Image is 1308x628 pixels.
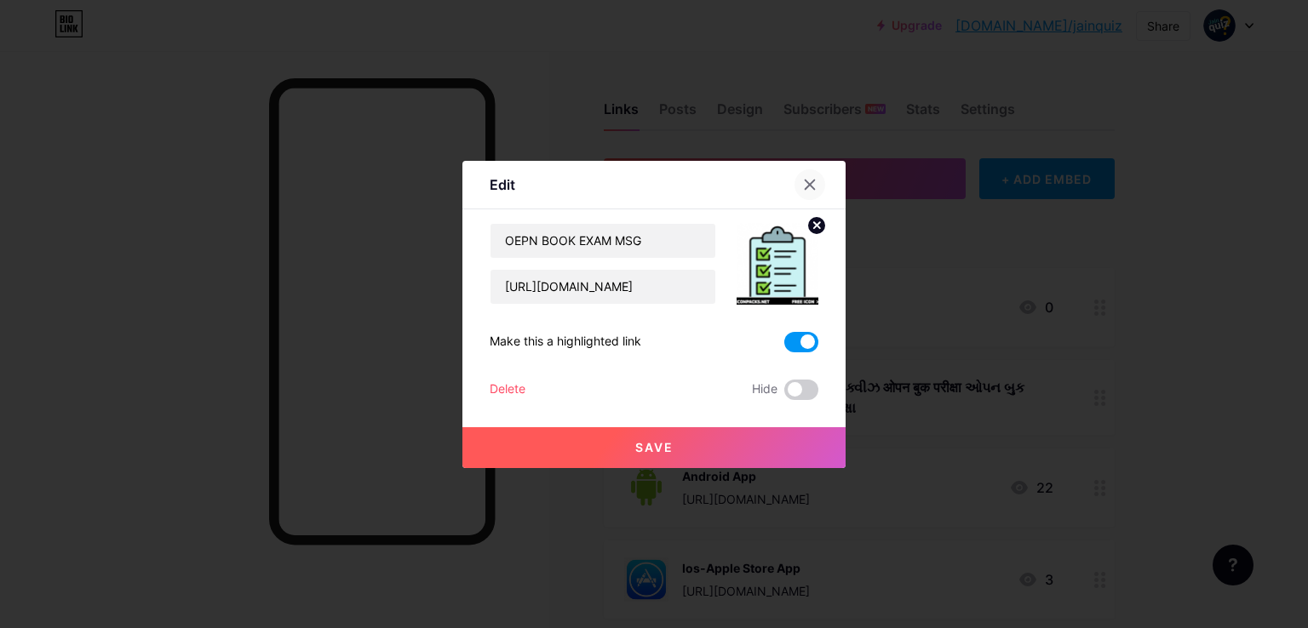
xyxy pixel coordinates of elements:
span: Hide [752,380,777,400]
div: Make this a highlighted link [490,332,641,352]
div: Edit [490,174,515,195]
div: Delete [490,380,525,400]
img: link_thumbnail [737,223,818,305]
input: URL [490,270,715,304]
input: Title [490,224,715,258]
button: Save [462,427,846,468]
span: Save [635,440,674,454]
